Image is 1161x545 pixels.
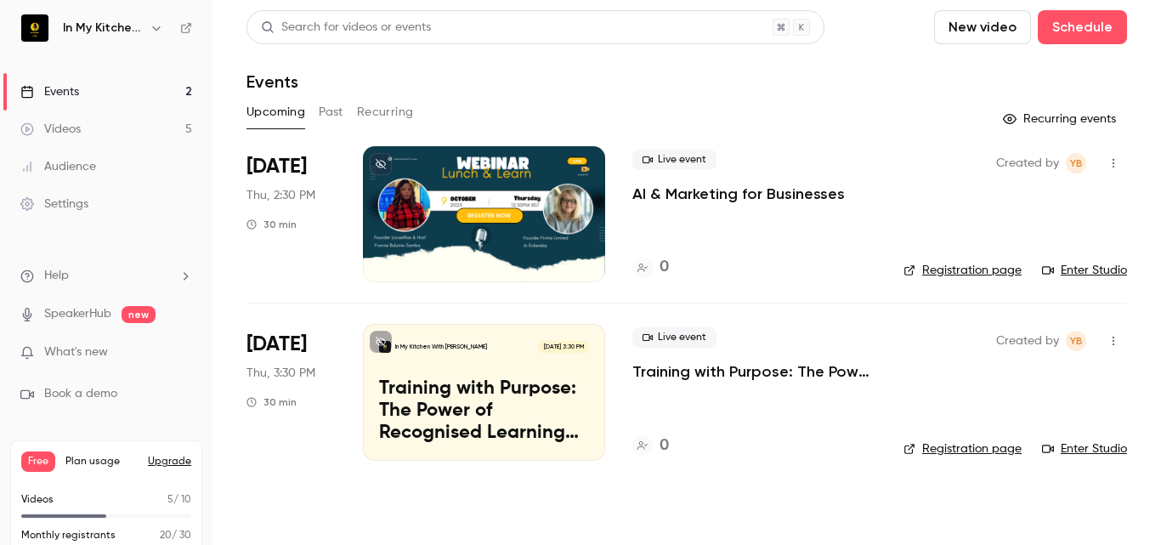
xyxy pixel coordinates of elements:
p: / 10 [167,492,191,508]
span: 5 [167,495,173,505]
a: SpeakerHub [44,305,111,323]
button: Upcoming [246,99,305,126]
span: Created by [996,153,1059,173]
span: new [122,306,156,323]
span: Thu, 3:30 PM [246,365,315,382]
a: Registration page [903,440,1022,457]
button: Schedule [1038,10,1127,44]
span: Created by [996,331,1059,351]
h6: In My Kitchen With [PERSON_NAME] [63,20,143,37]
li: help-dropdown-opener [20,267,192,285]
p: Training with Purpose: The Power of Recognised Learning for Educators [379,378,589,444]
p: Monthly registrants [21,528,116,543]
h4: 0 [660,434,669,457]
a: Enter Studio [1042,262,1127,279]
div: 30 min [246,218,297,231]
span: Book a demo [44,385,117,403]
button: Upgrade [148,455,191,468]
div: Search for videos or events [261,19,431,37]
button: Recurring [357,99,414,126]
button: Recurring events [995,105,1127,133]
span: YB [1070,153,1083,173]
div: Videos [20,121,81,138]
p: Videos [21,492,54,508]
span: [DATE] [246,331,307,358]
div: 30 min [246,395,297,409]
a: 0 [632,256,669,279]
a: Enter Studio [1042,440,1127,457]
p: / 30 [160,528,191,543]
h1: Events [246,71,298,92]
p: In My Kitchen With [PERSON_NAME] [395,343,487,351]
span: YB [1070,331,1083,351]
span: Help [44,267,69,285]
a: Registration page [903,262,1022,279]
button: Past [319,99,343,126]
span: Plan usage [65,455,138,468]
a: Training with Purpose: The Power of Recognised Learning for EducatorsIn My Kitchen With [PERSON_N... [363,324,605,460]
a: AI & Marketing for Businesses [632,184,845,204]
div: Nov 13 Thu, 12:30 PM (Europe/London) [246,324,336,460]
span: 20 [160,531,172,541]
div: Events [20,83,79,100]
button: New video [934,10,1031,44]
span: [DATE] [246,153,307,180]
a: Training with Purpose: The Power of Recognised Learning for Educators [632,361,876,382]
span: What's new [44,343,108,361]
div: Settings [20,196,88,213]
img: In My Kitchen With Yvonne [21,14,48,42]
span: Thu, 2:30 PM [246,187,315,204]
a: 0 [632,434,669,457]
h4: 0 [660,256,669,279]
div: Oct 9 Thu, 12:30 PM (Europe/London) [246,146,336,282]
span: Live event [632,327,716,348]
span: Yvonne Buluma-Samba [1066,153,1086,173]
span: Live event [632,150,716,170]
span: Yvonne Buluma-Samba [1066,331,1086,351]
div: Audience [20,158,96,175]
span: Free [21,451,55,472]
iframe: Noticeable Trigger [172,345,192,360]
span: [DATE] 3:30 PM [538,341,588,353]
